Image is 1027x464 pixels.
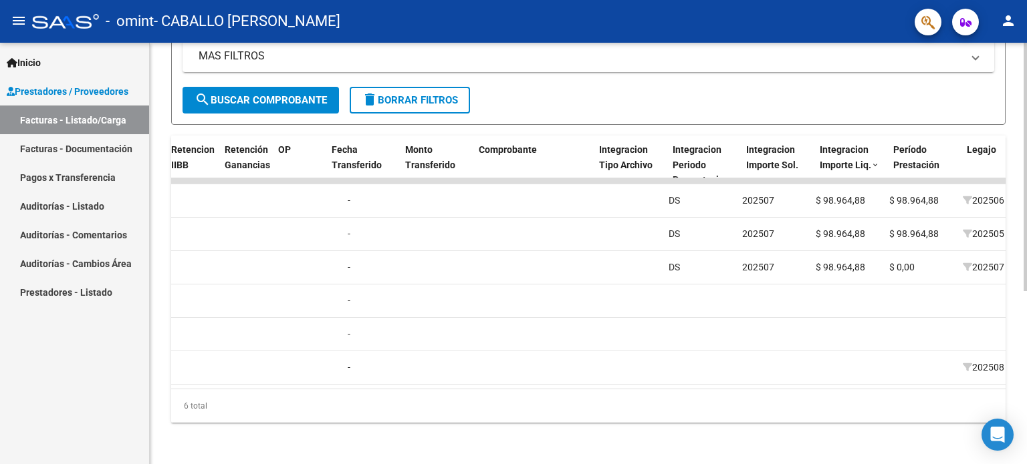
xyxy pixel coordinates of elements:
[362,91,378,107] mat-icon: delete
[888,136,961,194] datatable-header-cell: Período Prestación
[963,228,1004,239] span: 202505
[982,419,1014,451] div: Open Intercom Messenger
[742,228,774,239] span: 202507
[963,195,1004,206] span: 202506
[816,262,865,272] span: $ 98.964,88
[362,94,458,106] span: Borrar Filtros
[106,7,154,36] span: - omint
[400,136,473,194] datatable-header-cell: Monto Transferido
[599,144,653,170] span: Integracion Tipo Archivo
[889,262,915,272] span: $ 0,00
[348,262,350,272] span: -
[742,195,774,206] span: 202507
[7,55,41,70] span: Inicio
[669,195,680,206] span: DS
[405,144,455,170] span: Monto Transferido
[816,195,865,206] span: $ 98.964,88
[594,136,667,194] datatable-header-cell: Integracion Tipo Archivo
[673,144,729,186] span: Integracion Periodo Presentacion
[742,262,774,272] span: 202507
[348,362,350,373] span: -
[1000,13,1016,29] mat-icon: person
[273,136,326,194] datatable-header-cell: OP
[963,362,1004,373] span: 202508
[741,136,814,194] datatable-header-cell: Integracion Importe Sol.
[820,144,871,170] span: Integracion Importe Liq.
[278,144,291,155] span: OP
[479,144,537,155] span: Comprobante
[348,295,350,306] span: -
[669,262,680,272] span: DS
[348,195,350,206] span: -
[814,136,888,194] datatable-header-cell: Integracion Importe Liq.
[199,49,962,63] mat-panel-title: MAS FILTROS
[326,136,400,194] datatable-header-cell: Fecha Transferido
[669,228,680,239] span: DS
[195,94,327,106] span: Buscar Comprobante
[889,228,939,239] span: $ 98.964,88
[195,91,211,107] mat-icon: search
[166,136,219,194] datatable-header-cell: Retencion IIBB
[183,40,994,72] mat-expansion-panel-header: MAS FILTROS
[7,84,128,99] span: Prestadores / Proveedores
[816,228,865,239] span: $ 98.964,88
[154,7,340,36] span: - CABALLO [PERSON_NAME]
[667,136,741,194] datatable-header-cell: Integracion Periodo Presentacion
[889,195,939,206] span: $ 98.964,88
[348,228,350,239] span: -
[225,144,270,170] span: Retención Ganancias
[183,87,339,113] button: Buscar Comprobante
[963,262,1004,272] span: 202507
[171,389,1006,423] div: 6 total
[961,136,1000,194] datatable-header-cell: Legajo
[219,136,273,194] datatable-header-cell: Retención Ganancias
[893,144,939,170] span: Período Prestación
[348,328,350,339] span: -
[350,87,470,113] button: Borrar Filtros
[11,13,27,29] mat-icon: menu
[332,144,382,170] span: Fecha Transferido
[746,144,798,170] span: Integracion Importe Sol.
[171,144,215,170] span: Retencion IIBB
[967,144,996,155] span: Legajo
[473,136,594,194] datatable-header-cell: Comprobante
